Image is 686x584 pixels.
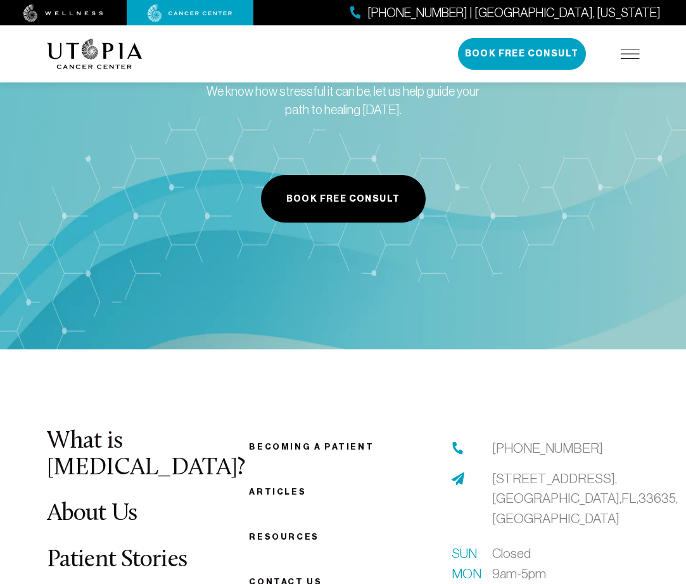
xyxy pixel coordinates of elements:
img: cancer center [148,4,232,22]
span: [STREET_ADDRESS], [GEOGRAPHIC_DATA], FL, 33635, [GEOGRAPHIC_DATA] [492,471,678,526]
img: phone [452,442,464,455]
span: [PHONE_NUMBER] | [GEOGRAPHIC_DATA], [US_STATE] [367,4,661,22]
img: icon-hamburger [621,49,640,59]
button: Book Free Consult [458,38,586,70]
p: We know how stressful it can be, let us help guide your path to healing [DATE]. [205,82,481,119]
a: Articles [249,487,306,496]
a: [STREET_ADDRESS],[GEOGRAPHIC_DATA],FL,33635,[GEOGRAPHIC_DATA] [492,469,678,529]
a: About Us [47,502,137,526]
span: Closed [492,543,531,564]
a: What is [MEDICAL_DATA]? [47,429,245,481]
img: wellness [23,4,103,22]
span: Sun [452,543,477,564]
a: [PHONE_NUMBER] | [GEOGRAPHIC_DATA], [US_STATE] [350,4,661,22]
a: Resources [249,532,319,542]
a: Becoming a patient [249,442,374,451]
a: [PHONE_NUMBER] [492,438,603,458]
img: address [452,472,464,485]
button: Book Free Consult [261,175,426,223]
span: Mon [452,564,477,584]
span: 9am-5pm [492,564,546,584]
a: Patient Stories [47,548,187,573]
img: logo [47,39,143,69]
